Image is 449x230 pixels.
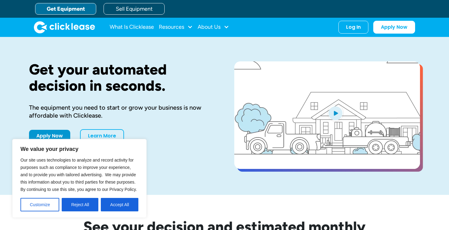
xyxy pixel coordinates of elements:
a: Get Equipment [35,3,96,15]
div: The equipment you need to start or grow your business is now affordable with Clicklease. [29,104,215,119]
div: About Us [198,21,229,33]
button: Customize [20,198,59,211]
p: We value your privacy [20,145,138,153]
button: Accept All [101,198,138,211]
a: Apply Now [373,21,415,34]
div: Log In [346,24,361,30]
span: Our site uses technologies to analyze and record activity for purposes such as compliance to impr... [20,158,137,192]
img: Clicklease logo [34,21,95,33]
a: Learn More [80,129,124,143]
a: open lightbox [234,61,420,169]
a: What Is Clicklease [110,21,154,33]
h1: Get your automated decision in seconds. [29,61,215,94]
img: Blue play button logo on a light blue circular background [327,104,344,122]
a: home [34,21,95,33]
a: Sell Equipment [104,3,165,15]
div: We value your privacy [12,139,147,218]
a: Apply Now [29,130,70,142]
div: Resources [159,21,193,33]
button: Reject All [62,198,98,211]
